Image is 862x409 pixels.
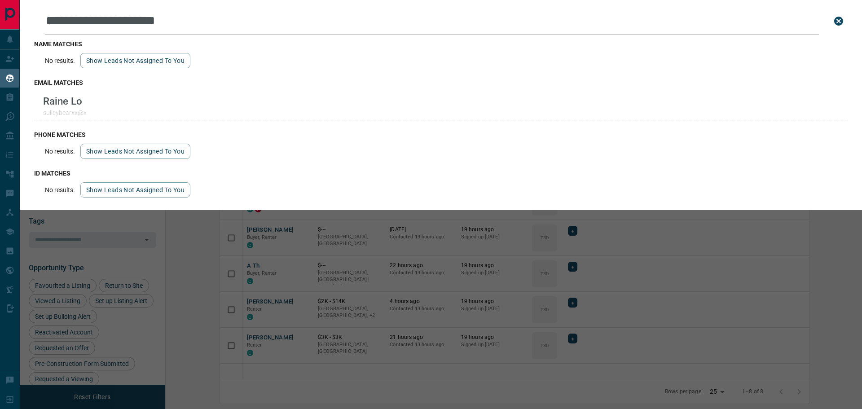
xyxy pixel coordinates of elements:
[80,53,190,68] button: show leads not assigned to you
[45,148,75,155] p: No results.
[45,57,75,64] p: No results.
[80,182,190,198] button: show leads not assigned to you
[80,144,190,159] button: show leads not assigned to you
[34,40,848,48] h3: name matches
[34,170,848,177] h3: id matches
[43,109,87,116] p: sulleybearxx@x
[34,131,848,138] h3: phone matches
[43,95,87,107] p: Raine Lo
[830,12,848,30] button: close search bar
[45,186,75,194] p: No results.
[34,79,848,86] h3: email matches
